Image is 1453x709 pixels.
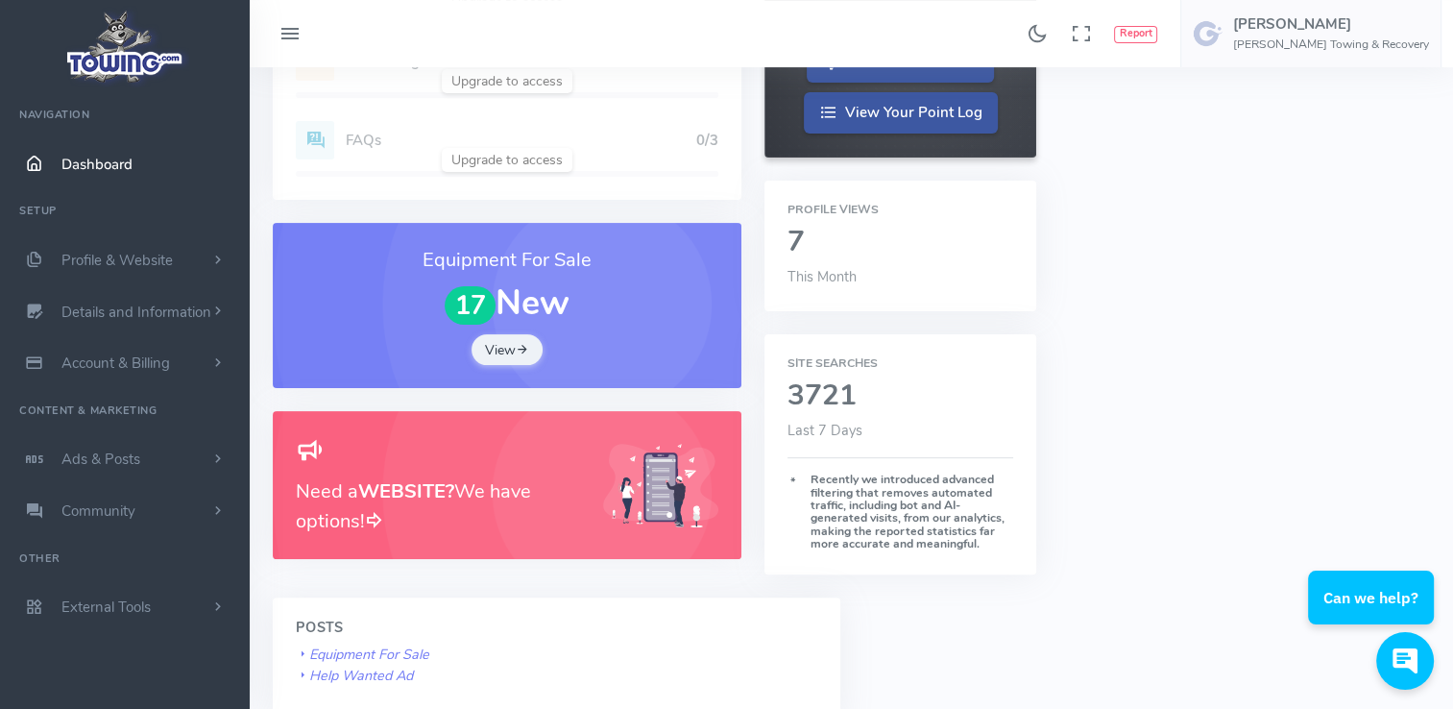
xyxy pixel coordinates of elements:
[787,204,1013,216] h6: Profile Views
[296,645,429,664] a: Equipment For Sale
[1233,16,1429,32] h5: [PERSON_NAME]
[61,354,170,373] span: Account & Billing
[296,666,413,685] a: Help Wanted Ad
[787,380,1013,412] h2: 3721
[296,477,580,536] h3: Need a We have options!
[472,334,543,365] a: View
[787,227,1013,258] h2: 7
[61,598,151,617] span: External Tools
[787,357,1013,370] h6: Site Searches
[1294,518,1453,709] iframe: Conversations
[296,246,718,275] h3: Equipment For Sale
[787,421,862,440] span: Last 7 Days
[804,92,998,134] a: View Your Point Log
[296,621,817,636] h4: Posts
[1193,18,1223,49] img: user-image
[61,303,211,322] span: Details and Information
[603,444,718,527] img: Generic placeholder image
[787,474,1013,551] h6: Recently we introduced advanced filtering that removes automated traffic, including bot and AI-ge...
[61,6,190,87] img: logo
[445,286,496,326] span: 17
[1114,26,1157,43] button: Report
[358,478,454,504] b: WEBSITE?
[61,155,133,174] span: Dashboard
[61,251,173,270] span: Profile & Website
[61,450,140,469] span: Ads & Posts
[296,284,718,325] h1: New
[1233,38,1429,51] h6: [PERSON_NAME] Towing & Recovery
[61,501,135,521] span: Community
[787,267,857,286] span: This Month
